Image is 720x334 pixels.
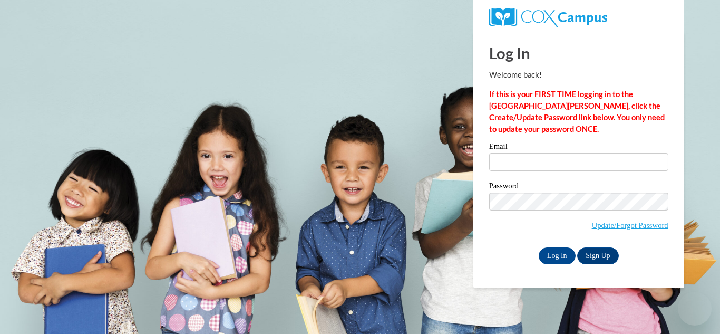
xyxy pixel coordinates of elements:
[489,8,668,27] a: COX Campus
[489,42,668,64] h1: Log In
[592,221,668,230] a: Update/Forgot Password
[577,247,618,264] a: Sign Up
[489,142,668,153] label: Email
[489,182,668,193] label: Password
[539,247,576,264] input: Log In
[678,292,712,326] iframe: Button to launch messaging window
[489,90,665,133] strong: If this is your FIRST TIME logging in to the [GEOGRAPHIC_DATA][PERSON_NAME], click the Create/Upd...
[489,8,607,27] img: COX Campus
[489,69,668,81] p: Welcome back!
